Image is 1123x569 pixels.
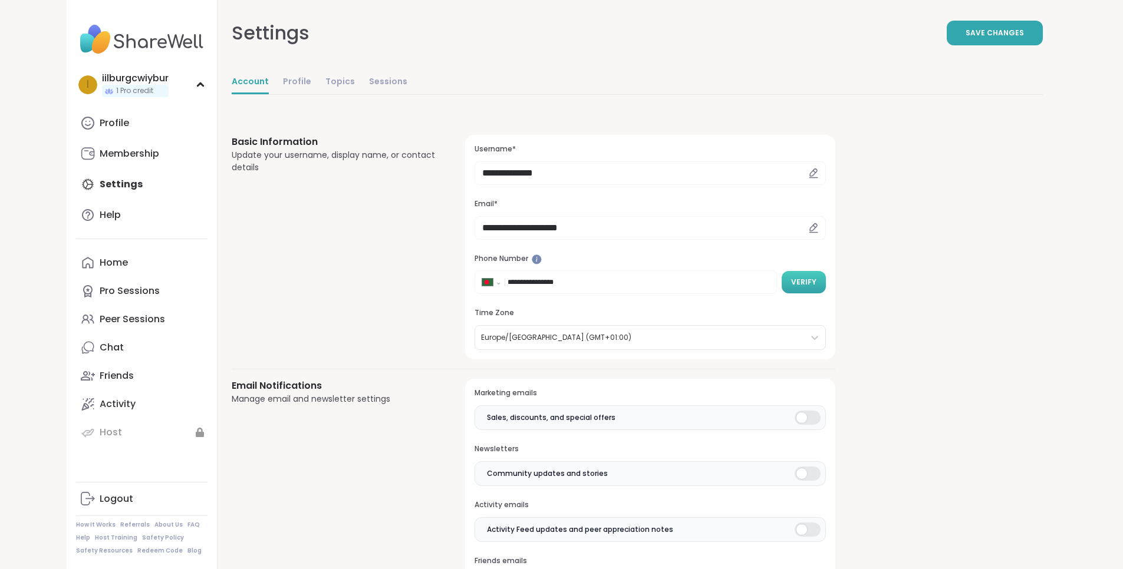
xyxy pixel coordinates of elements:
[791,277,816,287] span: Verify
[76,521,116,529] a: How It Works
[76,140,208,168] a: Membership
[76,534,90,542] a: Help
[76,547,133,555] a: Safety Resources
[475,556,825,566] h3: Friends emails
[369,71,407,94] a: Sessions
[100,117,129,130] div: Profile
[232,149,437,174] div: Update your username, display name, or contact details
[100,398,136,411] div: Activity
[475,388,825,398] h3: Marketing emails
[76,485,208,513] a: Logout
[137,547,183,555] a: Redeem Code
[76,390,208,418] a: Activity
[100,369,134,382] div: Friends
[100,492,133,505] div: Logout
[283,71,311,94] a: Profile
[475,254,825,264] h3: Phone Number
[966,28,1024,38] span: Save Changes
[232,135,437,149] h3: Basic Information
[100,341,124,354] div: Chat
[232,19,309,47] div: Settings
[947,21,1043,45] button: Save Changes
[76,19,208,60] img: ShareWell Nav Logo
[187,547,202,555] a: Blog
[87,77,89,92] span: i
[475,444,825,454] h3: Newsletters
[102,72,169,85] div: iilburgcwiybur
[187,521,200,529] a: FAQ
[100,284,160,297] div: Pro Sessions
[232,393,437,405] div: Manage email and newsletter settings
[76,109,208,137] a: Profile
[487,412,615,423] span: Sales, discounts, and special offers
[116,86,153,96] span: 1 Pro credit
[142,534,184,542] a: Safety Policy
[475,199,825,209] h3: Email*
[76,249,208,277] a: Home
[100,313,165,326] div: Peer Sessions
[782,271,826,293] button: Verify
[76,201,208,229] a: Help
[154,521,183,529] a: About Us
[232,379,437,393] h3: Email Notifications
[487,468,608,479] span: Community updates and stories
[475,144,825,154] h3: Username*
[475,500,825,510] h3: Activity emails
[100,147,159,160] div: Membership
[100,256,128,269] div: Home
[487,524,673,535] span: Activity Feed updates and peer appreciation notes
[532,254,542,264] iframe: Spotlight
[120,521,150,529] a: Referrals
[232,71,269,94] a: Account
[76,362,208,390] a: Friends
[475,308,825,318] h3: Time Zone
[100,426,122,439] div: Host
[76,418,208,446] a: Host
[325,71,355,94] a: Topics
[76,277,208,305] a: Pro Sessions
[100,209,121,221] div: Help
[76,333,208,362] a: Chat
[76,305,208,333] a: Peer Sessions
[95,534,137,542] a: Host Training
